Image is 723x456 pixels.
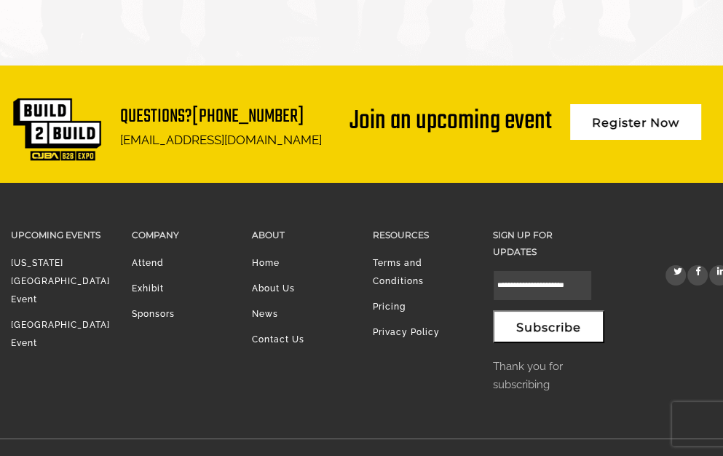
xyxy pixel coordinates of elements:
[120,104,322,130] h1: Questions?
[131,283,163,294] a: Exhibit
[252,309,278,319] a: News
[372,302,405,312] a: Pricing
[252,334,304,345] a: Contact Us
[120,133,322,147] a: [EMAIL_ADDRESS][DOMAIN_NAME]
[349,97,552,135] div: Join an upcoming event
[131,258,163,268] a: Attend
[372,327,439,337] a: Privacy Policy
[493,227,591,260] h3: Sign up for updates
[131,227,229,243] h3: Company
[131,309,174,319] a: Sponsors
[493,310,604,343] button: Subscribe
[493,358,591,395] p: Thank you for subscribing
[252,227,350,243] h3: About
[372,258,423,286] a: Terms and Conditions
[11,320,110,348] a: [GEOGRAPHIC_DATA] Event
[570,104,701,140] a: Register Now
[372,227,470,243] h3: Resources
[252,258,280,268] a: Home
[11,227,109,243] h3: Upcoming Events
[192,102,304,131] a: [PHONE_NUMBER]
[252,283,295,294] a: About Us
[11,258,110,304] a: [US_STATE][GEOGRAPHIC_DATA] Event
